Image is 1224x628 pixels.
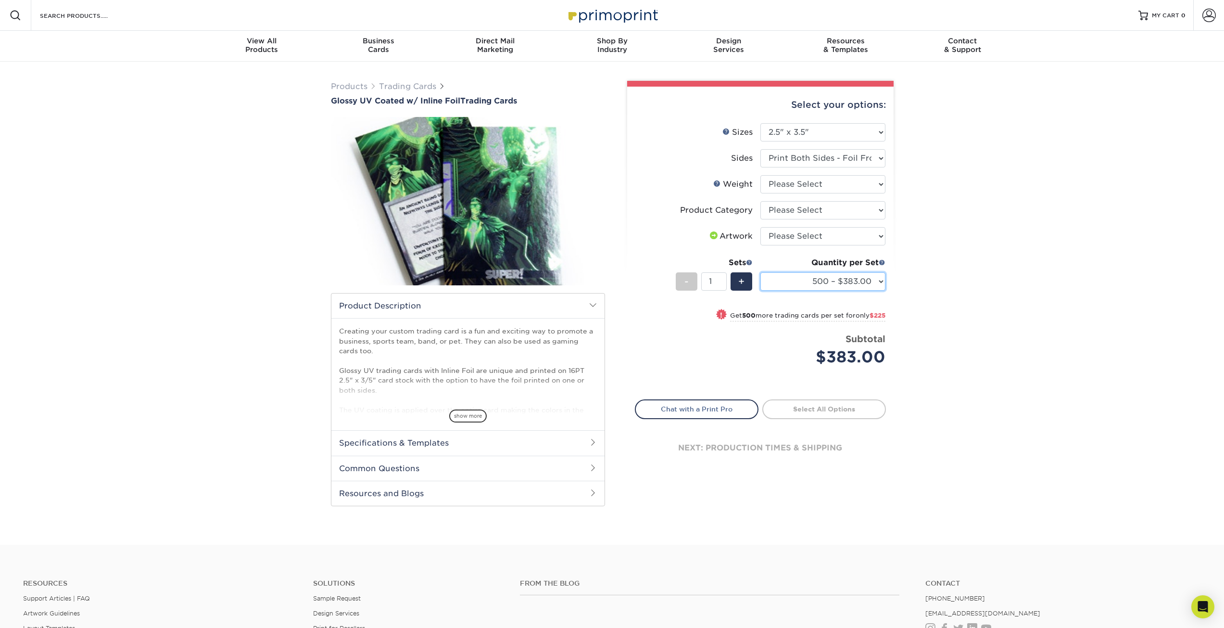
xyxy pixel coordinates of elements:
[554,37,670,45] span: Shop By
[738,274,744,289] span: +
[331,96,460,105] span: Glossy UV Coated w/ Inline Foil
[203,37,320,45] span: View All
[313,610,359,617] a: Design Services
[313,579,505,588] h4: Solutions
[1152,12,1179,20] span: MY CART
[635,419,886,477] div: next: production times & shipping
[554,37,670,54] div: Industry
[437,37,554,54] div: Marketing
[670,31,787,62] a: DesignServices
[870,312,885,319] span: $225
[39,10,133,21] input: SEARCH PRODUCTS.....
[676,257,753,269] div: Sets
[203,31,320,62] a: View AllProducts
[720,310,722,320] span: !
[331,430,605,455] h2: Specifications & Templates
[670,37,787,54] div: Services
[925,610,1040,617] a: [EMAIL_ADDRESS][DOMAIN_NAME]
[904,31,1021,62] a: Contact& Support
[713,179,753,190] div: Weight
[320,37,437,54] div: Cards
[845,333,885,344] strong: Subtotal
[635,399,758,419] a: Chat with a Print Pro
[203,37,320,54] div: Products
[331,96,605,105] h1: Trading Cards
[925,579,1201,588] a: Contact
[23,595,90,602] a: Support Articles | FAQ
[731,153,753,164] div: Sides
[722,127,753,138] div: Sizes
[331,456,605,481] h2: Common Questions
[1191,595,1214,618] div: Open Intercom Messenger
[379,82,436,91] a: Trading Cards
[331,96,605,105] a: Glossy UV Coated w/ Inline FoilTrading Cards
[339,326,597,434] p: Creating your custom trading card is a fun and exciting way to promote a business, sports team, b...
[730,312,885,321] small: Get more trading cards per set for
[925,595,985,602] a: [PHONE_NUMBER]
[313,595,361,602] a: Sample Request
[331,106,605,296] img: Glossy UV Coated w/ Inline Foil 01
[331,82,367,91] a: Products
[23,579,299,588] h4: Resources
[320,31,437,62] a: BusinessCards
[904,37,1021,45] span: Contact
[331,294,605,318] h2: Product Description
[762,399,886,419] a: Select All Options
[437,37,554,45] span: Direct Mail
[742,312,756,319] strong: 500
[449,410,487,423] span: show more
[787,37,904,45] span: Resources
[670,37,787,45] span: Design
[2,599,82,625] iframe: Google Customer Reviews
[437,31,554,62] a: Direct MailMarketing
[520,579,900,588] h4: From the Blog
[331,481,605,506] h2: Resources and Blogs
[684,274,689,289] span: -
[1181,12,1186,19] span: 0
[320,37,437,45] span: Business
[787,31,904,62] a: Resources& Templates
[787,37,904,54] div: & Templates
[760,257,885,269] div: Quantity per Set
[680,205,753,216] div: Product Category
[768,346,885,369] div: $383.00
[904,37,1021,54] div: & Support
[554,31,670,62] a: Shop ByIndustry
[856,312,885,319] span: only
[635,87,886,123] div: Select your options:
[564,5,660,26] img: Primoprint
[708,231,753,242] div: Artwork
